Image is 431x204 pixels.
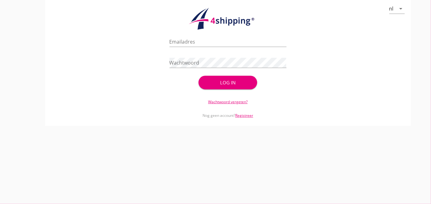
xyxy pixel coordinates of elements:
button: Log in [199,76,257,89]
a: Registreer [235,113,253,118]
input: Emailadres [169,37,287,47]
i: arrow_drop_down [397,5,405,12]
div: nl [389,6,394,11]
div: Log in [208,79,247,86]
a: Wachtwoord vergeten? [208,99,248,104]
img: logo.1f945f1d.svg [188,7,268,30]
div: Nog geen account? [169,105,287,118]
